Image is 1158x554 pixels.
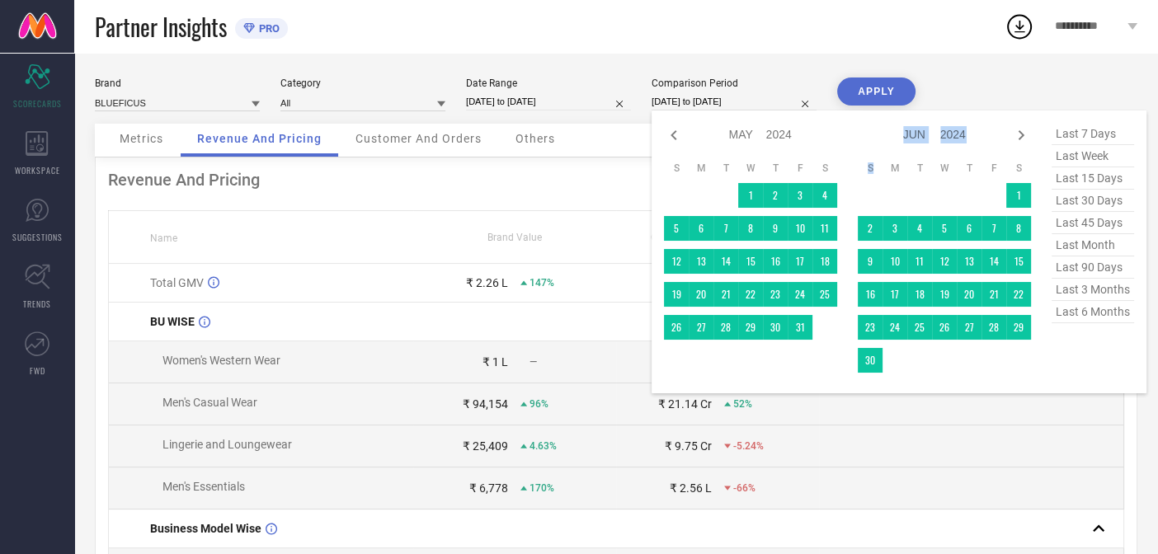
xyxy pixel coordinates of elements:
[689,162,713,175] th: Monday
[883,282,907,307] td: Mon Jun 17 2024
[530,482,554,494] span: 170%
[689,315,713,340] td: Mon May 27 2024
[1052,190,1134,212] span: last 30 days
[150,276,204,289] span: Total GMV
[670,481,712,495] div: ₹ 2.56 L
[1052,167,1134,190] span: last 15 days
[1006,282,1031,307] td: Sat Jun 22 2024
[355,132,482,145] span: Customer And Orders
[957,315,981,340] td: Thu Jun 27 2024
[162,438,292,451] span: Lingerie and Loungewear
[162,480,245,493] span: Men's Essentials
[487,232,542,243] span: Brand Value
[280,77,445,89] div: Category
[738,249,763,274] td: Wed May 15 2024
[858,282,883,307] td: Sun Jun 16 2024
[1006,162,1031,175] th: Saturday
[162,354,280,367] span: Women's Western Wear
[738,183,763,208] td: Wed May 01 2024
[255,22,280,35] span: PRO
[1005,12,1034,41] div: Open download list
[530,277,554,289] span: 147%
[812,162,837,175] th: Saturday
[932,282,957,307] td: Wed Jun 19 2024
[981,162,1006,175] th: Friday
[738,162,763,175] th: Wednesday
[883,249,907,274] td: Mon Jun 10 2024
[713,282,738,307] td: Tue May 21 2024
[664,216,689,241] td: Sun May 05 2024
[664,282,689,307] td: Sun May 19 2024
[812,249,837,274] td: Sat May 18 2024
[530,398,548,410] span: 96%
[713,216,738,241] td: Tue May 07 2024
[120,132,163,145] span: Metrics
[981,249,1006,274] td: Fri Jun 14 2024
[763,249,788,274] td: Thu May 16 2024
[1052,123,1134,145] span: last 7 days
[788,162,812,175] th: Friday
[23,298,51,310] span: TRENDS
[515,132,555,145] span: Others
[1006,183,1031,208] td: Sat Jun 01 2024
[108,170,1124,190] div: Revenue And Pricing
[150,522,261,535] span: Business Model Wise
[957,216,981,241] td: Thu Jun 06 2024
[1052,145,1134,167] span: last week
[733,440,764,452] span: -5.24%
[530,440,557,452] span: 4.63%
[1052,301,1134,323] span: last 6 months
[713,162,738,175] th: Tuesday
[652,77,817,89] div: Comparison Period
[932,216,957,241] td: Wed Jun 05 2024
[1052,256,1134,279] span: last 90 days
[658,397,712,411] div: ₹ 21.14 Cr
[95,77,260,89] div: Brand
[738,216,763,241] td: Wed May 08 2024
[883,216,907,241] td: Mon Jun 03 2024
[12,231,63,243] span: SUGGESTIONS
[463,397,508,411] div: ₹ 94,154
[763,183,788,208] td: Thu May 02 2024
[738,315,763,340] td: Wed May 29 2024
[13,97,62,110] span: SCORECARDS
[689,282,713,307] td: Mon May 20 2024
[713,315,738,340] td: Tue May 28 2024
[858,216,883,241] td: Sun Jun 02 2024
[652,93,817,110] input: Select comparison period
[837,77,916,106] button: APPLY
[1006,216,1031,241] td: Sat Jun 08 2024
[150,232,177,244] span: Name
[788,183,812,208] td: Fri May 03 2024
[463,439,508,453] div: ₹ 25,409
[1011,125,1031,145] div: Next month
[1052,212,1134,234] span: last 45 days
[466,93,631,110] input: Select date range
[763,282,788,307] td: Thu May 23 2024
[981,315,1006,340] td: Fri Jun 28 2024
[1006,315,1031,340] td: Sat Jun 29 2024
[466,77,631,89] div: Date Range
[30,364,45,377] span: FWD
[788,282,812,307] td: Fri May 24 2024
[689,216,713,241] td: Mon May 06 2024
[150,315,195,328] span: BU WISE
[689,249,713,274] td: Mon May 13 2024
[788,249,812,274] td: Fri May 17 2024
[788,315,812,340] td: Fri May 31 2024
[713,249,738,274] td: Tue May 14 2024
[907,216,932,241] td: Tue Jun 04 2024
[162,396,257,409] span: Men's Casual Wear
[466,276,508,289] div: ₹ 2.26 L
[482,355,508,369] div: ₹ 1 L
[738,282,763,307] td: Wed May 22 2024
[812,183,837,208] td: Sat May 04 2024
[858,249,883,274] td: Sun Jun 09 2024
[858,348,883,373] td: Sun Jun 30 2024
[664,162,689,175] th: Sunday
[957,249,981,274] td: Thu Jun 13 2024
[530,356,537,368] span: —
[665,439,712,453] div: ₹ 9.75 Cr
[957,162,981,175] th: Thursday
[788,216,812,241] td: Fri May 10 2024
